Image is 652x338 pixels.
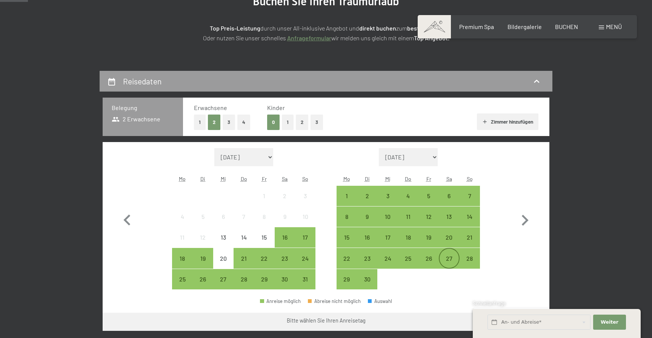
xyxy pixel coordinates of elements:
div: 28 [234,276,253,295]
div: Wed Sep 03 2025 [377,186,398,206]
div: 18 [173,255,192,274]
div: Anreise möglich [295,248,315,268]
div: 22 [255,255,274,274]
div: Anreise möglich [398,206,418,227]
div: 5 [193,214,212,232]
div: Tue Aug 05 2025 [192,206,213,227]
a: BUCHEN [555,23,578,30]
div: Tue Sep 23 2025 [357,248,377,268]
div: Mon Aug 04 2025 [172,206,192,227]
div: 20 [440,234,458,253]
div: Anreise möglich [439,206,459,227]
div: Fri Aug 08 2025 [254,206,274,227]
div: Anreise möglich [377,248,398,268]
div: Anreise nicht möglich [295,206,315,227]
div: Anreise möglich [377,206,398,227]
div: 10 [296,214,315,232]
div: Bitte wählen Sie Ihren Anreisetag [287,317,366,324]
div: Sun Aug 31 2025 [295,269,315,289]
div: Anreise möglich [460,248,480,268]
div: Thu Aug 28 2025 [234,269,254,289]
button: Zimmer hinzufügen [477,113,538,130]
div: 29 [337,276,356,295]
div: 26 [419,255,438,274]
div: 17 [378,234,397,253]
div: Thu Sep 11 2025 [398,206,418,227]
div: Mon Sep 22 2025 [337,248,357,268]
abbr: Montag [343,176,350,182]
div: Anreise möglich [398,248,418,268]
div: Anreise möglich [418,206,439,227]
span: Kinder [267,104,285,111]
div: Anreise möglich [192,269,213,289]
div: 23 [358,255,377,274]
div: Thu Sep 04 2025 [398,186,418,206]
div: 4 [173,214,192,232]
span: Premium Spa [459,23,494,30]
div: Wed Aug 06 2025 [213,206,234,227]
button: 1 [194,115,206,130]
div: Anreise möglich [377,227,398,248]
abbr: Montag [179,176,186,182]
button: 2 [208,115,220,130]
div: 25 [173,276,192,295]
div: 19 [419,234,438,253]
div: Anreise möglich [275,227,295,248]
div: Sun Aug 10 2025 [295,206,315,227]
div: Anreise möglich [460,206,480,227]
div: Anreise möglich [357,227,377,248]
div: 16 [358,234,377,253]
span: Menü [606,23,622,30]
div: 9 [358,214,377,232]
div: Anreise nicht möglich [254,206,274,227]
div: 10 [378,214,397,232]
div: Wed Sep 17 2025 [377,227,398,248]
div: 5 [419,193,438,212]
div: 16 [275,234,294,253]
div: Mon Aug 11 2025 [172,227,192,248]
div: Anreise möglich [295,227,315,248]
div: Tue Aug 12 2025 [192,227,213,248]
div: Fri Aug 22 2025 [254,248,274,268]
div: Mon Sep 08 2025 [337,206,357,227]
div: 1 [337,193,356,212]
div: Anreise möglich [172,248,192,268]
button: 1 [282,115,294,130]
div: 15 [255,234,274,253]
div: Anreise möglich [439,227,459,248]
div: 7 [460,193,479,212]
div: Anreise nicht möglich [275,186,295,206]
div: Wed Aug 27 2025 [213,269,234,289]
div: Anreise möglich [337,248,357,268]
abbr: Mittwoch [221,176,226,182]
strong: direkt buchen [359,24,396,32]
div: Thu Aug 07 2025 [234,206,254,227]
abbr: Samstag [282,176,288,182]
div: Anreise möglich [418,186,439,206]
div: Anreise möglich [337,269,357,289]
div: Tue Sep 09 2025 [357,206,377,227]
div: 29 [255,276,274,295]
div: Sat Sep 13 2025 [439,206,459,227]
div: Mon Sep 15 2025 [337,227,357,248]
div: Anreise möglich [357,269,377,289]
div: Anreise nicht möglich [213,227,234,248]
div: Anreise möglich [460,227,480,248]
abbr: Dienstag [200,176,205,182]
div: Anreise möglich [275,248,295,268]
button: Weiter [593,315,626,330]
div: 24 [378,255,397,274]
div: Wed Sep 10 2025 [377,206,398,227]
div: 30 [358,276,377,295]
div: Anreise nicht möglich [234,206,254,227]
p: durch unser All-inklusive Angebot und zum ! Oder nutzen Sie unser schnelles wir melden uns gleich... [137,23,515,43]
div: Tue Aug 26 2025 [192,269,213,289]
div: Anreise möglich [398,227,418,248]
div: 3 [296,193,315,212]
div: Fri Sep 05 2025 [418,186,439,206]
div: Sun Aug 24 2025 [295,248,315,268]
div: Fri Aug 29 2025 [254,269,274,289]
div: 7 [234,214,253,232]
h2: Reisedaten [123,76,161,86]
